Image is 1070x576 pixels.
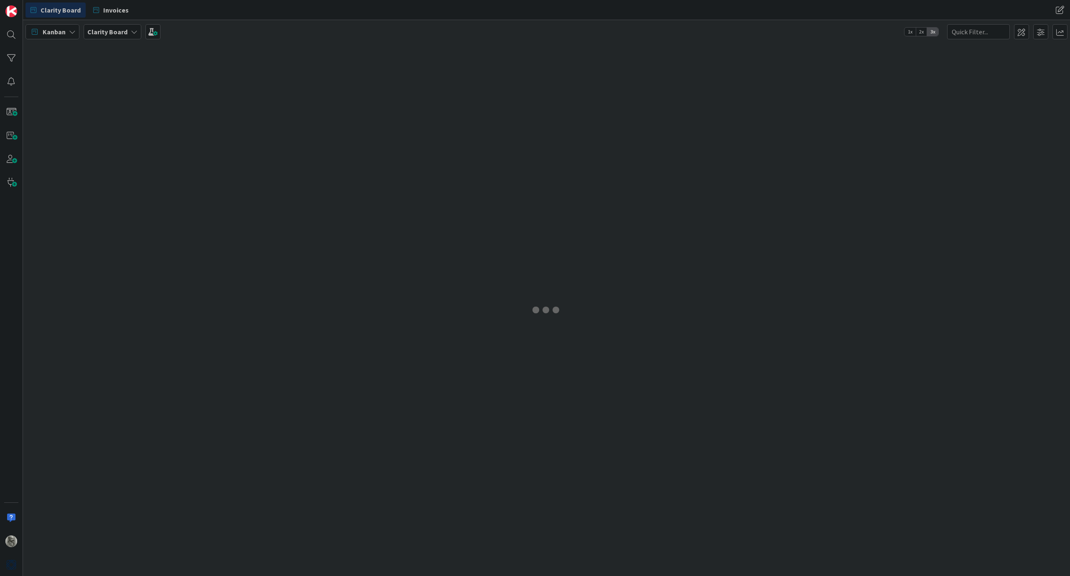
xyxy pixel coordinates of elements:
span: 1x [904,28,916,36]
input: Quick Filter... [947,24,1010,39]
b: Clarity Board [87,28,127,36]
span: 3x [927,28,938,36]
a: Invoices [88,3,134,18]
span: Kanban [43,27,66,37]
span: Invoices [103,5,129,15]
img: Visit kanbanzone.com [5,5,17,17]
span: Clarity Board [41,5,81,15]
span: 2x [916,28,927,36]
img: avatar [5,559,17,571]
img: PA [5,535,17,547]
a: Clarity Board [25,3,86,18]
